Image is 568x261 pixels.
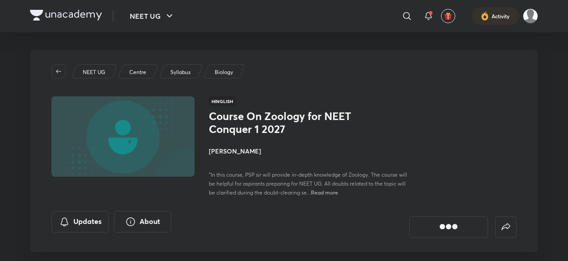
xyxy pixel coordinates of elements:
[124,7,180,25] button: NEET UG
[311,189,338,196] span: Read more
[30,10,102,21] img: Company Logo
[83,68,105,76] p: NEET UG
[441,9,455,23] button: avatar
[213,68,235,76] a: Biology
[50,95,196,178] img: Thumbnail
[81,68,107,76] a: NEET UG
[170,68,191,76] p: Syllabus
[128,68,148,76] a: Centre
[444,12,452,20] img: avatar
[209,171,407,196] span: "In this course, PSP sir will provide in-depth knowledge of Zoology. The course will be helpful f...
[409,216,488,238] button: [object Object]
[129,68,146,76] p: Centre
[51,211,109,232] button: Updates
[481,11,489,21] img: activity
[30,10,102,23] a: Company Logo
[209,96,236,106] span: Hinglish
[523,8,538,24] img: Anany Minz
[495,216,517,238] button: false
[114,211,171,232] button: About
[209,146,409,156] h4: [PERSON_NAME]
[215,68,233,76] p: Biology
[209,110,355,136] h1: Course On Zoology for NEET Conquer 1 2027
[169,68,192,76] a: Syllabus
